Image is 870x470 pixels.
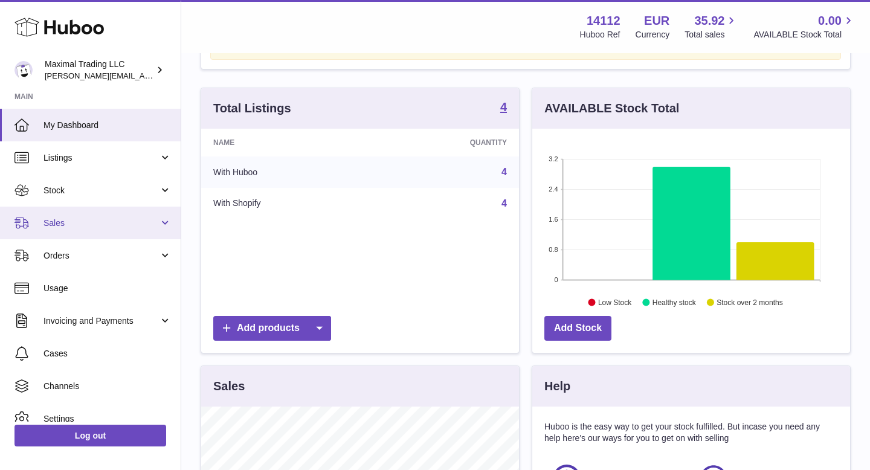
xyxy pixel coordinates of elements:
td: With Shopify [201,188,373,219]
span: My Dashboard [43,120,172,131]
text: 1.6 [549,216,558,223]
div: Currency [636,29,670,40]
a: 35.92 Total sales [685,13,738,40]
strong: EUR [644,13,669,29]
h3: Help [544,378,570,394]
a: Log out [14,425,166,446]
div: Domain Overview [46,71,108,79]
span: 0.00 [818,13,842,29]
span: 35.92 [694,13,724,29]
text: 3.2 [549,155,558,163]
span: Stock [43,185,159,196]
img: tab_domain_overview_orange.svg [33,70,42,80]
text: 0 [554,276,558,283]
p: Huboo is the easy way to get your stock fulfilled. But incase you need any help here's our ways f... [544,421,838,444]
div: Keywords by Traffic [134,71,204,79]
strong: 14112 [587,13,620,29]
text: Healthy stock [652,298,697,306]
th: Quantity [373,129,519,156]
th: Name [201,129,373,156]
a: Add Stock [544,316,611,341]
span: Cases [43,348,172,359]
text: Stock over 2 months [717,298,782,306]
div: Huboo Ref [580,29,620,40]
text: Low Stock [598,298,632,306]
img: website_grey.svg [19,31,29,41]
h3: Sales [213,378,245,394]
img: logo_orange.svg [19,19,29,29]
text: 2.4 [549,185,558,193]
span: Settings [43,413,172,425]
span: [PERSON_NAME][EMAIL_ADDRESS][DOMAIN_NAME] [45,71,242,80]
span: Invoicing and Payments [43,315,159,327]
span: Sales [43,217,159,229]
span: Channels [43,381,172,392]
img: scott@scottkanacher.com [14,61,33,79]
h3: AVAILABLE Stock Total [544,100,679,117]
span: Orders [43,250,159,262]
strong: 4 [500,101,507,113]
span: Usage [43,283,172,294]
div: Maximal Trading LLC [45,59,153,82]
a: 4 [501,167,507,177]
div: v 4.0.25 [34,19,59,29]
a: 4 [501,198,507,208]
text: 0.8 [549,246,558,253]
a: 4 [500,101,507,115]
span: AVAILABLE Stock Total [753,29,855,40]
td: With Huboo [201,156,373,188]
span: Total sales [685,29,738,40]
div: Domain: [DOMAIN_NAME] [31,31,133,41]
a: 0.00 AVAILABLE Stock Total [753,13,855,40]
span: Listings [43,152,159,164]
img: tab_keywords_by_traffic_grey.svg [120,70,130,80]
h3: Total Listings [213,100,291,117]
a: Add products [213,316,331,341]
